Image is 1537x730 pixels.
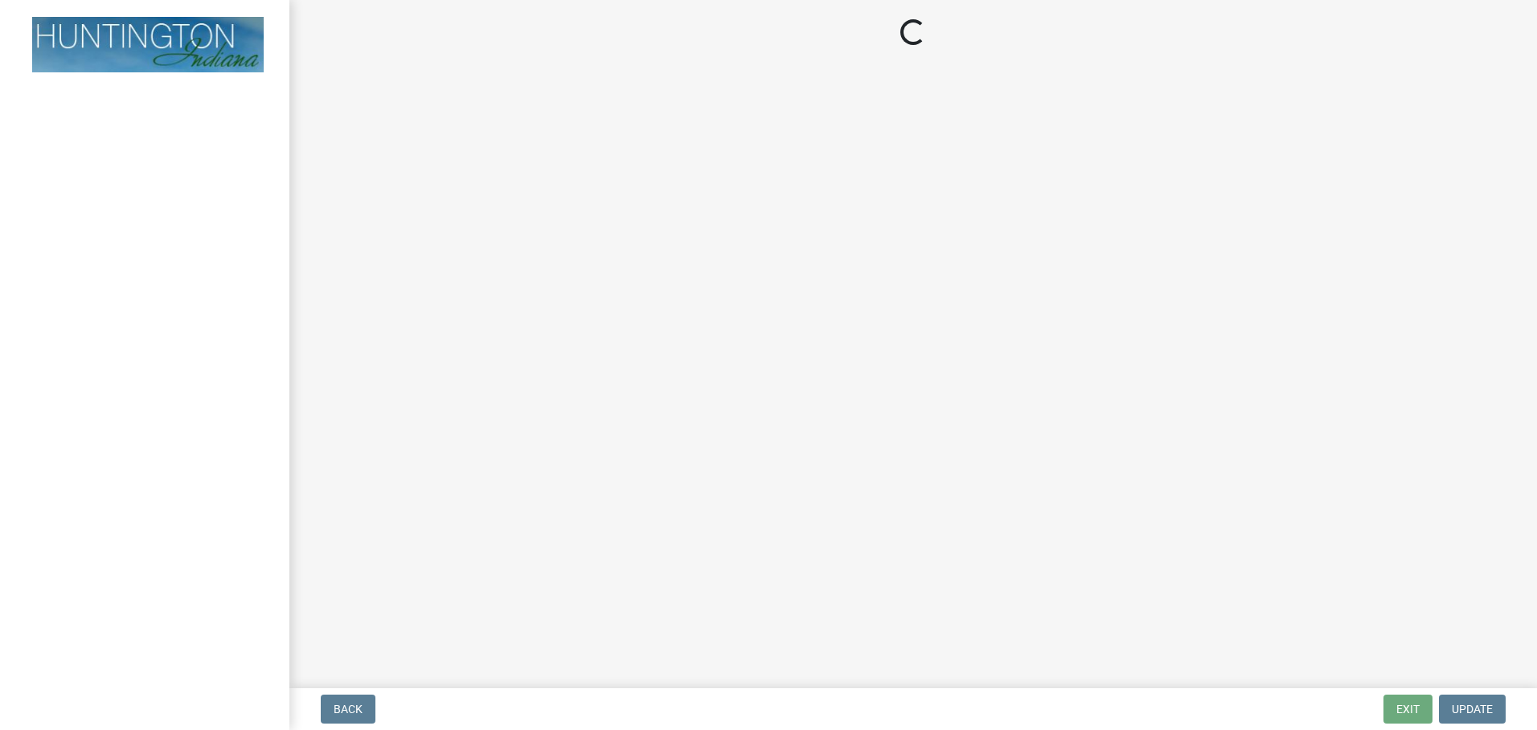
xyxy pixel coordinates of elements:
button: Update [1439,695,1506,724]
span: Back [334,703,363,716]
img: Huntington County, Indiana [32,17,264,72]
button: Back [321,695,375,724]
span: Update [1452,703,1493,716]
button: Exit [1383,695,1432,724]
